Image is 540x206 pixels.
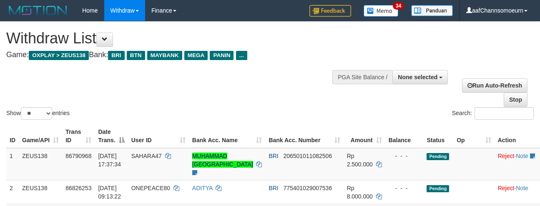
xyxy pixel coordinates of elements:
[332,70,392,84] div: PGA Site Balance /
[452,107,534,120] label: Search:
[98,153,121,168] span: [DATE] 17:37:34
[392,70,448,84] button: None selected
[108,51,124,60] span: BRI
[475,107,534,120] input: Search:
[128,124,189,148] th: User ID: activate to sort column ascending
[504,93,527,107] a: Stop
[398,74,437,80] span: None selected
[265,124,343,148] th: Bank Acc. Number: activate to sort column ascending
[393,2,404,10] span: 34
[364,5,399,17] img: Button%20Memo.svg
[29,51,89,60] span: OXPLAY > ZEUS138
[283,153,332,159] span: Copy 206501011082506 to clipboard
[389,152,420,160] div: - - -
[21,107,52,120] select: Showentries
[411,5,453,16] img: panduan.png
[6,51,352,59] h4: Game: Bank:
[210,51,234,60] span: PANIN
[19,124,62,148] th: Game/API: activate to sort column ascending
[498,153,515,159] a: Reject
[6,180,19,204] td: 2
[309,5,351,17] img: Feedback.jpg
[347,153,373,168] span: Rp 2.500.000
[427,153,449,160] span: Pending
[427,185,449,192] span: Pending
[389,184,420,192] div: - - -
[98,185,121,200] span: [DATE] 09:13:22
[6,148,19,181] td: 1
[516,185,528,191] a: Note
[269,153,278,159] span: BRI
[236,51,247,60] span: ...
[516,153,528,159] a: Note
[6,107,70,120] label: Show entries
[344,124,385,148] th: Amount: activate to sort column ascending
[269,185,278,191] span: BRI
[131,153,162,159] span: SAHARA47
[6,30,352,47] h1: Withdraw List
[6,124,19,148] th: ID
[192,153,253,168] a: MUHAMMAD [GEOGRAPHIC_DATA]
[65,185,91,191] span: 86826253
[385,124,424,148] th: Balance
[6,4,70,17] img: MOTION_logo.png
[62,124,95,148] th: Trans ID: activate to sort column ascending
[95,124,128,148] th: Date Trans.: activate to sort column descending
[131,185,170,191] span: ONEPEACE80
[453,124,495,148] th: Op: activate to sort column ascending
[283,185,332,191] span: Copy 775401029007536 to clipboard
[192,185,213,191] a: ADITYA
[462,78,527,93] a: Run Auto-Refresh
[184,51,208,60] span: MEGA
[127,51,145,60] span: BTN
[423,124,453,148] th: Status
[19,148,62,181] td: ZEUS138
[189,124,266,148] th: Bank Acc. Name: activate to sort column ascending
[347,185,373,200] span: Rp 8.000.000
[65,153,91,159] span: 86790968
[498,185,515,191] a: Reject
[147,51,182,60] span: MAYBANK
[19,180,62,204] td: ZEUS138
